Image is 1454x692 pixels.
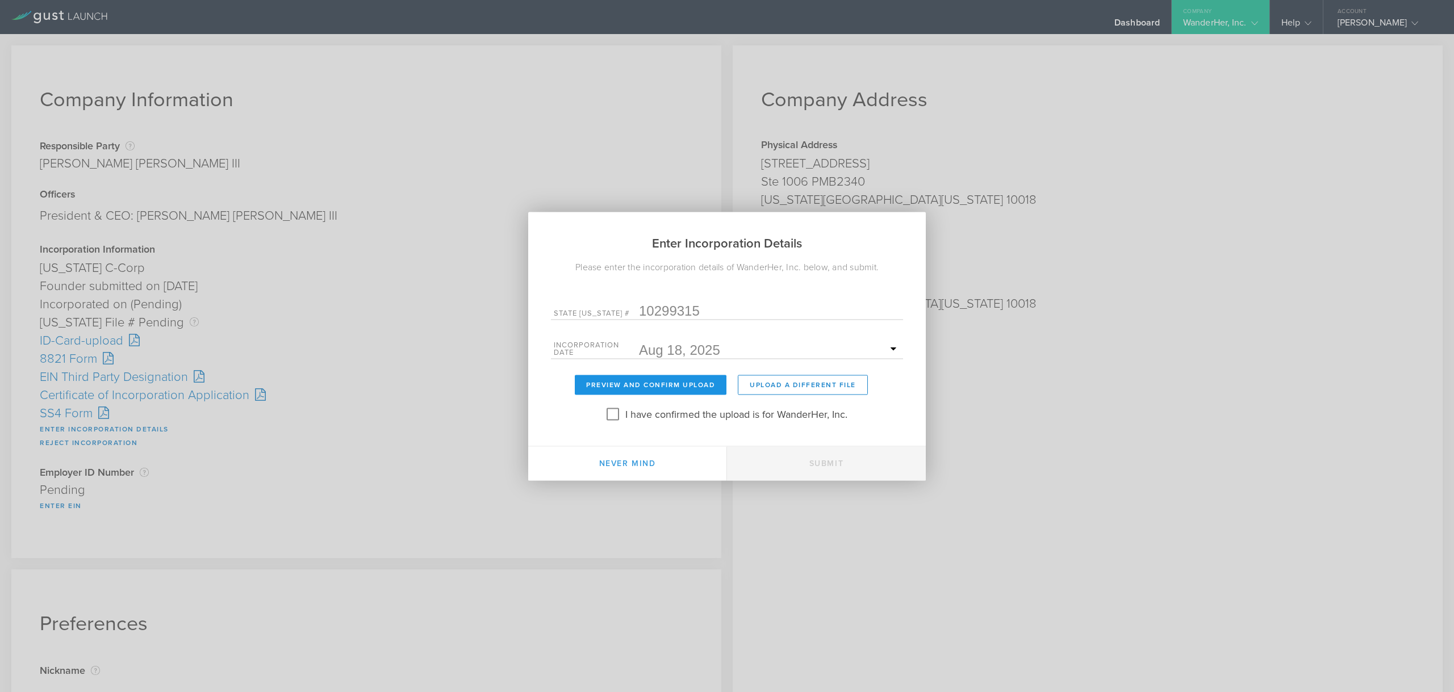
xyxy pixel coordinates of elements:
label: State [US_STATE] # [554,309,639,319]
h2: Enter Incorporation Details [528,212,926,260]
div: Please enter the incorporation details of WanderHer, Inc. below, and submit. [528,260,926,274]
button: Submit [727,446,926,480]
button: Preview and Confirm Upload [575,375,726,395]
button: Never mind [528,446,727,480]
iframe: Chat Widget [1397,638,1454,692]
label: Incorporation Date [554,341,639,358]
input: Required [639,302,900,319]
input: Required [639,341,900,358]
label: I have confirmed the upload is for WanderHer, Inc. [625,405,847,421]
button: Upload a different File [738,375,868,395]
